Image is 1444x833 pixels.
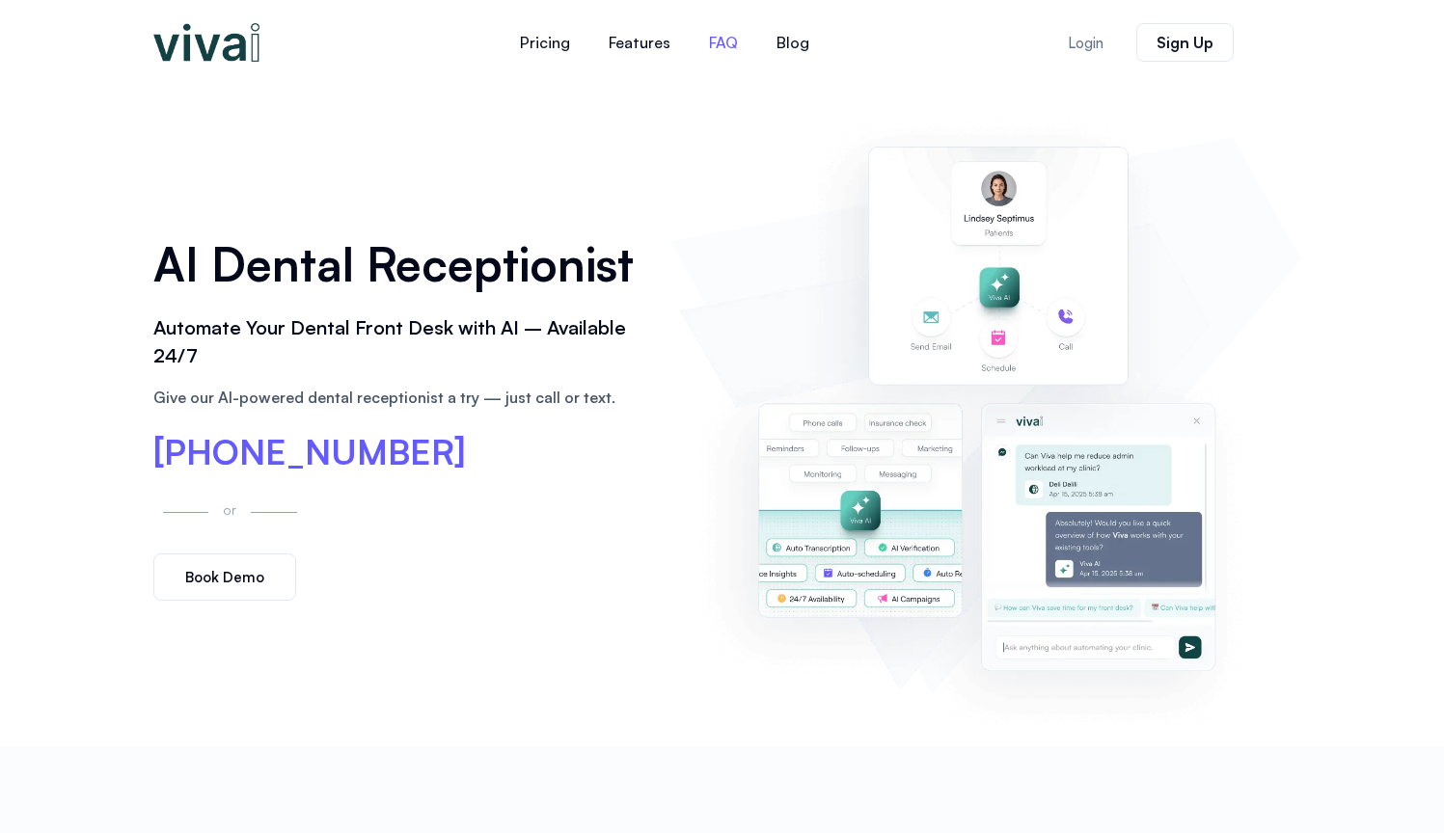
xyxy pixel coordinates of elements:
a: Blog [757,19,829,66]
a: FAQ [690,19,757,66]
img: AI dental receptionist dashboard – virtual receptionist dental office [679,104,1291,727]
h1: AI Dental Receptionist [153,230,651,298]
h2: Automate Your Dental Front Desk with AI – Available 24/7 [153,314,651,370]
nav: Menu [385,19,944,66]
a: [PHONE_NUMBER] [153,435,466,470]
p: or [218,498,241,521]
a: Features [589,19,690,66]
p: Give our AI-powered dental receptionist a try — just call or text. [153,386,651,409]
a: Sign Up [1136,23,1234,62]
span: Sign Up [1157,35,1213,50]
span: Login [1068,36,1103,50]
a: Login [1045,24,1127,62]
span: Book Demo [185,570,264,584]
a: Book Demo [153,553,296,601]
a: Pricing [501,19,589,66]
